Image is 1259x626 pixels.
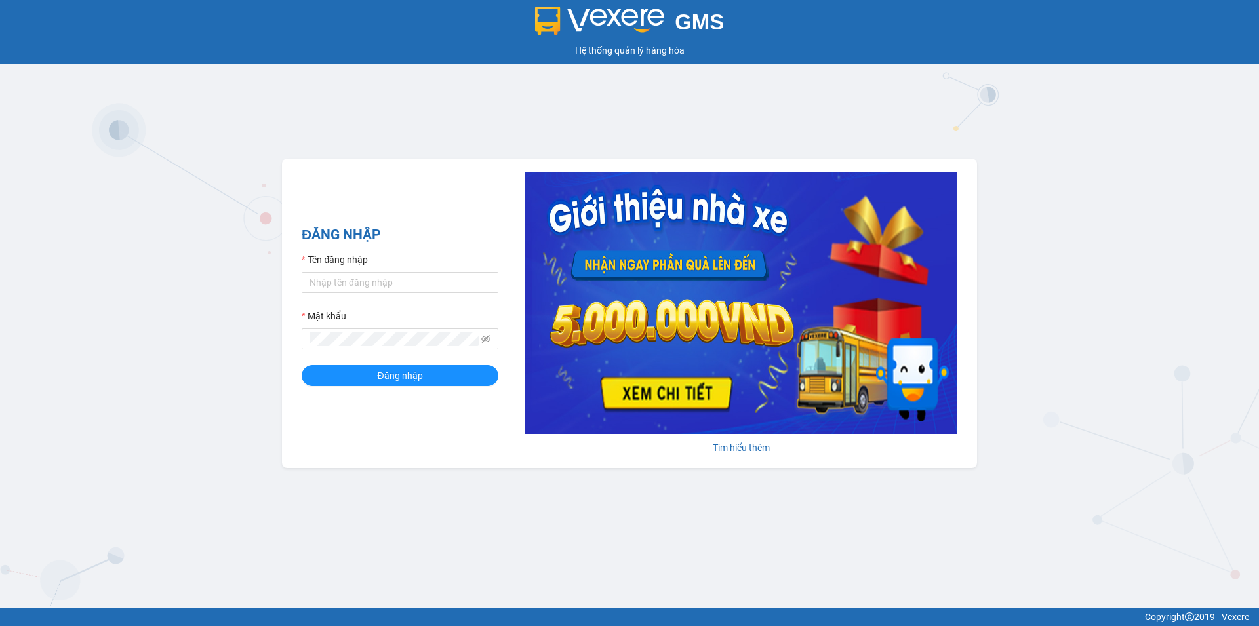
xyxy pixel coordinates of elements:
span: Đăng nhập [377,368,422,383]
div: Tìm hiểu thêm [525,440,957,455]
div: Copyright 2019 - Vexere [10,610,1249,624]
h2: ĐĂNG NHẬP [302,224,498,246]
img: banner-0 [525,172,957,434]
div: Hệ thống quản lý hàng hóa [3,43,1256,58]
label: Mật khẩu [302,309,346,323]
button: Đăng nhập [302,365,498,386]
input: Mật khẩu [310,332,479,346]
a: GMS [535,20,725,30]
input: Tên đăng nhập [302,272,498,293]
img: logo 2 [535,7,665,35]
label: Tên đăng nhập [302,252,368,267]
span: GMS [675,10,724,34]
span: eye-invisible [481,334,490,343]
span: copyright [1185,612,1194,621]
